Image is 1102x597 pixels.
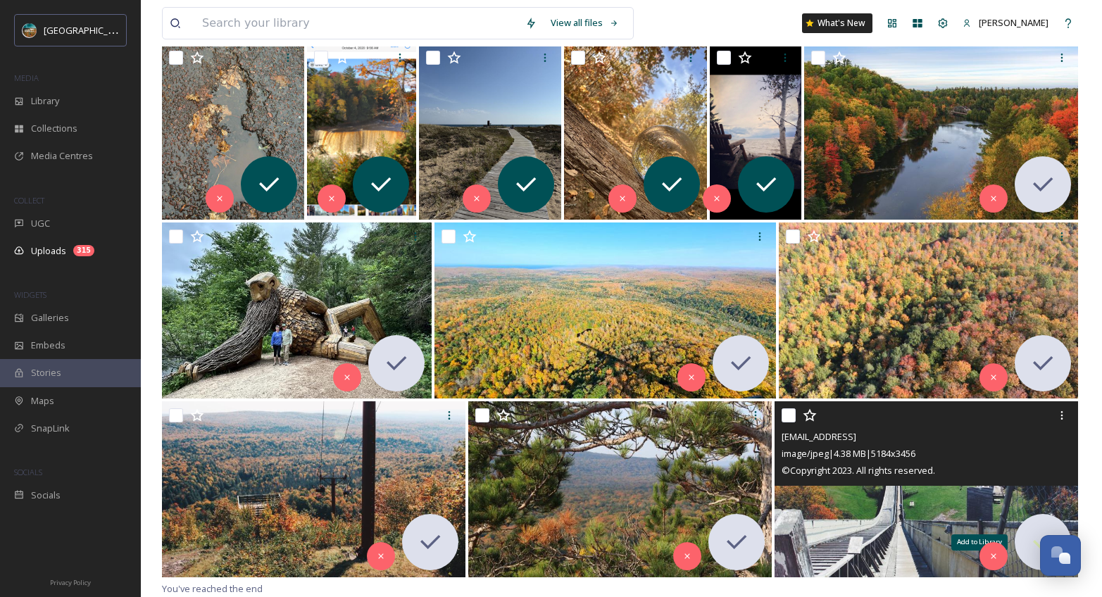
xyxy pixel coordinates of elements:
[775,401,1078,577] img: ext_1759811183.707497_Agonzalez8502@gmail.com-232730EB-5F2C-4600-A203-523DCA771C3D.jpeg
[31,311,69,325] span: Galleries
[162,582,263,595] span: You've reached the end
[31,217,50,230] span: UGC
[23,23,37,37] img: Snapsea%20Profile.jpg
[162,222,432,398] img: ext_1759852917.612988_Gougeonathome@charter.net-IMG_2466.jpeg
[73,245,94,256] div: 315
[564,44,706,220] img: ext_1759774005.575857_Williamsvintageracing@live.com-IMG_9286.jpeg
[782,430,856,443] span: [EMAIL_ADDRESS]
[979,16,1048,29] span: [PERSON_NAME]
[31,366,61,379] span: Stories
[31,149,93,163] span: Media Centres
[50,578,91,587] span: Privacy Policy
[1040,535,1081,576] button: Open Chat
[710,44,801,220] img: ext_1759771787.816315_Kittenonthekey@yahoo.com-IMG_3942.png
[307,44,416,220] img: ext_1759784631.3275_Peggyo58@yahoo.com-IMG_0056.png
[468,401,772,577] img: ext_1759811213.469193_Agonzalez8502@gmail.com-IMG_0335.jpeg
[779,222,1078,398] img: ext_1759811221.732255_Agonzalez8502@gmail.com-IMG_0419.jpeg
[956,9,1056,37] a: [PERSON_NAME]
[195,8,518,39] input: Search your library
[31,122,77,135] span: Collections
[802,13,872,33] a: What's New
[31,244,66,258] span: Uploads
[31,339,65,352] span: Embeds
[804,44,1078,220] img: ext_1759854924.794692_photoby.hwescott@gmail.com-DSC02965.jpeg
[31,94,59,108] span: Library
[14,289,46,300] span: WIDGETS
[162,401,465,577] img: ext_1759811216.113866_Agonzalez8502@gmail.com-FA26BA38-83B5-4FAC-A0C3-5155B2E7765E.jpeg
[419,44,561,220] img: ext_1759776980.676305_Nadinedolan@charter.net-IMG_9690.jpeg
[14,467,42,477] span: SOCIALS
[782,447,915,460] span: image/jpeg | 4.38 MB | 5184 x 3456
[14,73,39,83] span: MEDIA
[951,534,1008,550] div: Add to Library
[14,195,44,206] span: COLLECT
[44,23,181,37] span: [GEOGRAPHIC_DATA][US_STATE]
[434,222,776,398] img: ext_1759837084.97168_courtneyvallone@yahoo.com-inbound3484951897904802806.jpg
[31,489,61,502] span: Socials
[31,422,70,435] span: SnapLink
[544,9,626,37] a: View all files
[50,573,91,590] a: Privacy Policy
[782,464,935,477] span: © Copyright 2023. All rights reserved.
[31,394,54,408] span: Maps
[162,44,304,220] img: ext_1759786727.856237_NickMeyer777@hotmail.com-PM1.jpg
